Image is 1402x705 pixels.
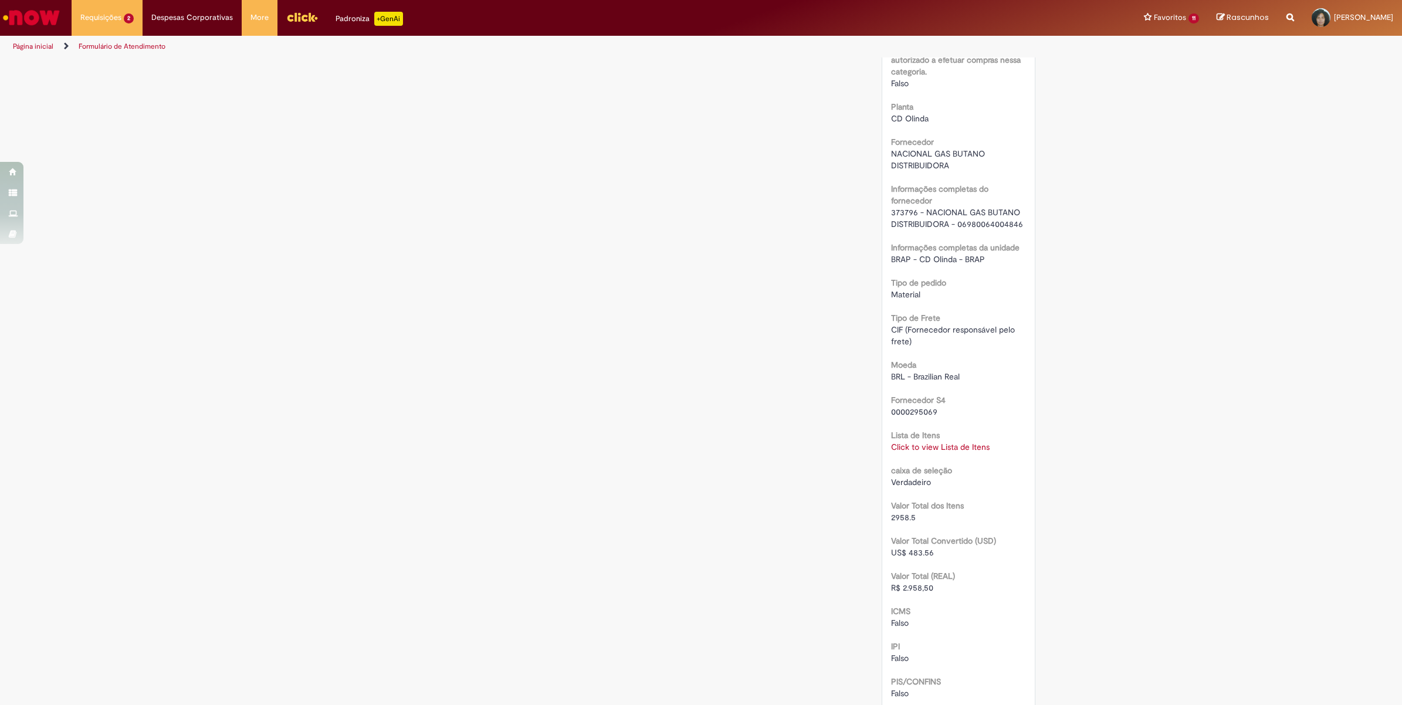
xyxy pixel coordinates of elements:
b: PIS/CONFINS [891,676,941,687]
span: Falso [891,688,909,699]
b: Planta [891,101,913,112]
span: Falso [891,78,909,89]
span: CD Olinda [891,113,929,124]
span: 11 [1188,13,1199,23]
a: Click to view Lista de Itens [891,442,990,452]
span: US$ 483.56 [891,547,934,558]
p: +GenAi [374,12,403,26]
b: Informações completas da unidade [891,242,1020,253]
b: Valor Total (REAL) [891,571,955,581]
b: Tipo de Frete [891,313,940,323]
img: ServiceNow [1,6,62,29]
span: Favoritos [1154,12,1186,23]
span: BRL - Brazilian Real [891,371,960,382]
span: Falso [891,653,909,663]
b: Informações completas do fornecedor [891,184,988,206]
a: Formulário de Atendimento [79,42,165,51]
span: CIF (Fornecedor responsável pelo frete) [891,324,1017,347]
b: Tipo de pedido [891,277,946,288]
span: Rascunhos [1227,12,1269,23]
b: caixa de seleção [891,465,952,476]
span: Requisições [80,12,121,23]
b: Valor Total dos Itens [891,500,964,511]
b: IPI [891,641,900,652]
span: Material [891,289,920,300]
b: Declaro que sou usuário de marketing ou sales devidamente autorizado a efetuar compras nessa cate... [891,31,1021,77]
b: ICMS [891,606,910,616]
ul: Trilhas de página [9,36,926,57]
b: Fornecedor [891,137,934,147]
span: 373796 - NACIONAL GAS BUTANO DISTRIBUIDORA - 06980064004846 [891,207,1023,229]
img: click_logo_yellow_360x200.png [286,8,318,26]
b: Valor Total Convertido (USD) [891,535,996,546]
span: Falso [891,618,909,628]
span: Verdadeiro [891,477,931,487]
b: Fornecedor S4 [891,395,946,405]
span: R$ 2.958,50 [891,582,933,593]
span: 2958.5 [891,512,916,523]
span: More [250,12,269,23]
span: 2 [124,13,134,23]
a: Rascunhos [1217,12,1269,23]
span: Despesas Corporativas [151,12,233,23]
span: NACIONAL GAS BUTANO DISTRIBUIDORA [891,148,987,171]
div: Padroniza [336,12,403,26]
a: Página inicial [13,42,53,51]
b: Moeda [891,360,916,370]
span: [PERSON_NAME] [1334,12,1393,22]
span: 0000295069 [891,406,937,417]
b: Lista de Itens [891,430,940,440]
span: BRAP - CD Olinda - BRAP [891,254,985,265]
